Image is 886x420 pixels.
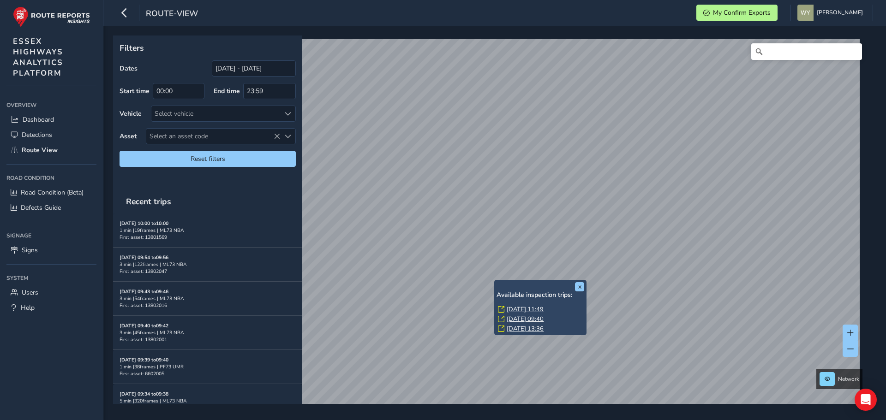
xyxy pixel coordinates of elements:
[120,64,138,73] label: Dates
[120,42,296,54] p: Filters
[6,142,96,158] a: Route View
[120,336,167,343] span: First asset: 13802001
[797,5,814,21] img: diamond-layout
[120,329,296,336] div: 3 min | 45 frames | ML73 NBA
[120,363,296,370] div: 1 min | 38 frames | PF73 UMR
[126,154,289,163] span: Reset filters
[120,370,164,377] span: First asset: 6602005
[838,375,859,383] span: Network
[120,234,167,241] span: First asset: 13801569
[116,39,860,414] canvas: Map
[120,189,178,213] span: Recent trips
[120,397,296,404] div: 5 min | 320 frames | ML73 NBA
[120,268,167,275] span: First asset: 13802047
[120,288,168,295] strong: [DATE] 09:43 to 09:46
[21,203,61,212] span: Defects Guide
[120,390,168,397] strong: [DATE] 09:34 to 09:38
[13,6,90,27] img: rr logo
[120,132,137,141] label: Asset
[507,315,544,323] a: [DATE] 09:40
[120,220,168,227] strong: [DATE] 10:00 to 10:00
[855,389,877,411] div: Open Intercom Messenger
[6,229,96,243] div: Signage
[797,5,866,21] button: [PERSON_NAME]
[751,43,862,60] input: Search
[6,243,96,258] a: Signs
[6,200,96,215] a: Defects Guide
[214,87,240,95] label: End time
[120,356,168,363] strong: [DATE] 09:39 to 09:40
[120,109,142,118] label: Vehicle
[6,271,96,285] div: System
[6,98,96,112] div: Overview
[146,8,198,21] span: route-view
[120,261,296,268] div: 3 min | 122 frames | ML73 NBA
[507,325,544,333] a: [DATE] 13:36
[120,322,168,329] strong: [DATE] 09:40 to 09:42
[280,129,295,144] div: Select an asset code
[6,127,96,142] a: Detections
[497,291,584,299] h6: Available inspection trips:
[23,115,54,124] span: Dashboard
[6,185,96,200] a: Road Condition (Beta)
[22,146,58,154] span: Route View
[817,5,863,21] span: [PERSON_NAME]
[713,8,771,17] span: My Confirm Exports
[120,87,150,95] label: Start time
[21,188,84,197] span: Road Condition (Beta)
[507,305,544,314] a: [DATE] 11:49
[120,227,296,234] div: 1 min | 19 frames | ML73 NBA
[22,246,38,254] span: Signs
[22,130,52,139] span: Detections
[120,295,296,302] div: 3 min | 54 frames | ML73 NBA
[21,303,35,312] span: Help
[151,106,280,121] div: Select vehicle
[120,254,168,261] strong: [DATE] 09:54 to 09:56
[6,300,96,315] a: Help
[575,282,584,291] button: x
[6,171,96,185] div: Road Condition
[146,129,280,144] span: Select an asset code
[696,5,778,21] button: My Confirm Exports
[6,112,96,127] a: Dashboard
[120,151,296,167] button: Reset filters
[22,288,38,297] span: Users
[13,36,63,78] span: ESSEX HIGHWAYS ANALYTICS PLATFORM
[120,302,167,309] span: First asset: 13802016
[6,285,96,300] a: Users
